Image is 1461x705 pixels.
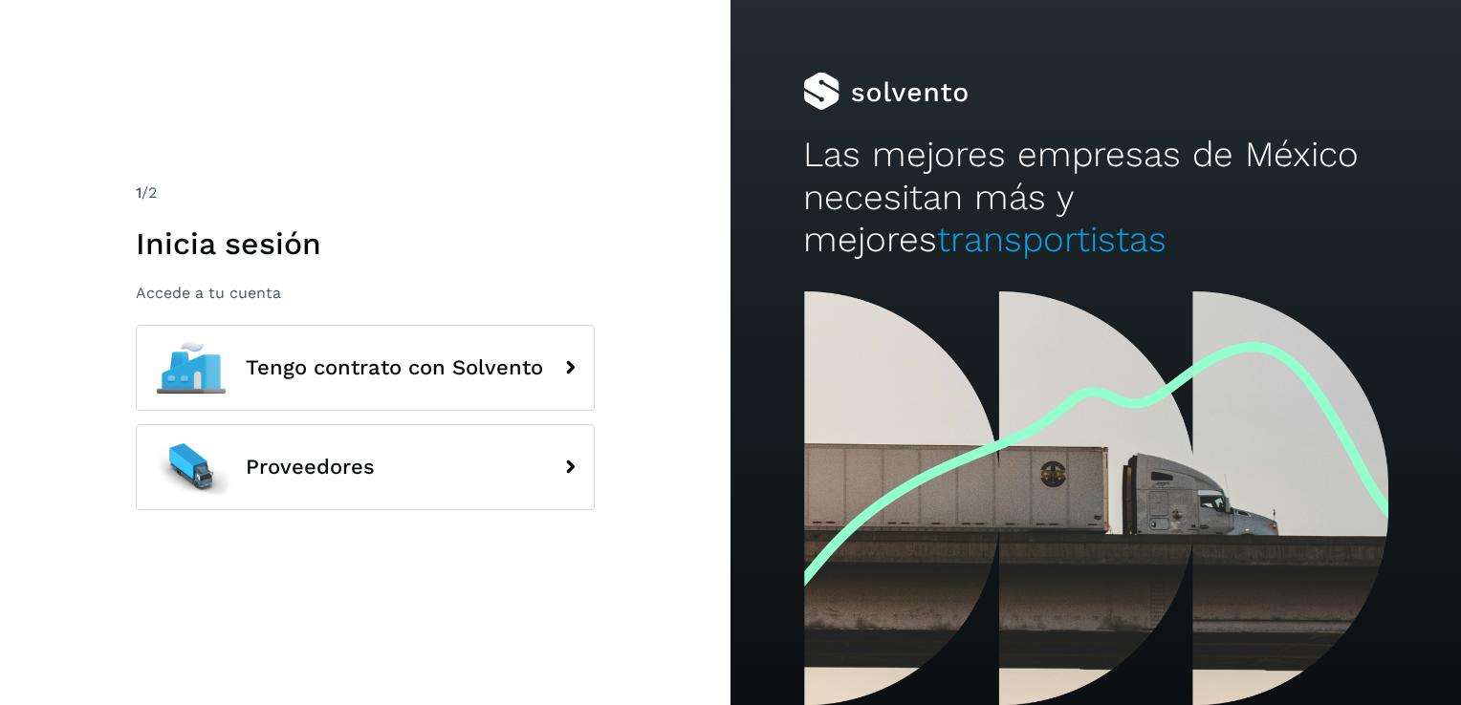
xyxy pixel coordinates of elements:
span: Proveedores [246,456,375,479]
div: /2 [136,182,595,204]
h1: Inicia sesión [136,225,595,262]
button: Tengo contrato con Solvento [136,325,595,411]
p: Accede a tu cuenta [136,284,595,302]
button: Proveedores [136,424,595,510]
span: 1 [136,183,142,202]
h2: Las mejores empresas de México necesitan más y mejores [803,134,1387,261]
span: transportistas [937,219,1167,260]
span: Tengo contrato con Solvento [246,356,543,379]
